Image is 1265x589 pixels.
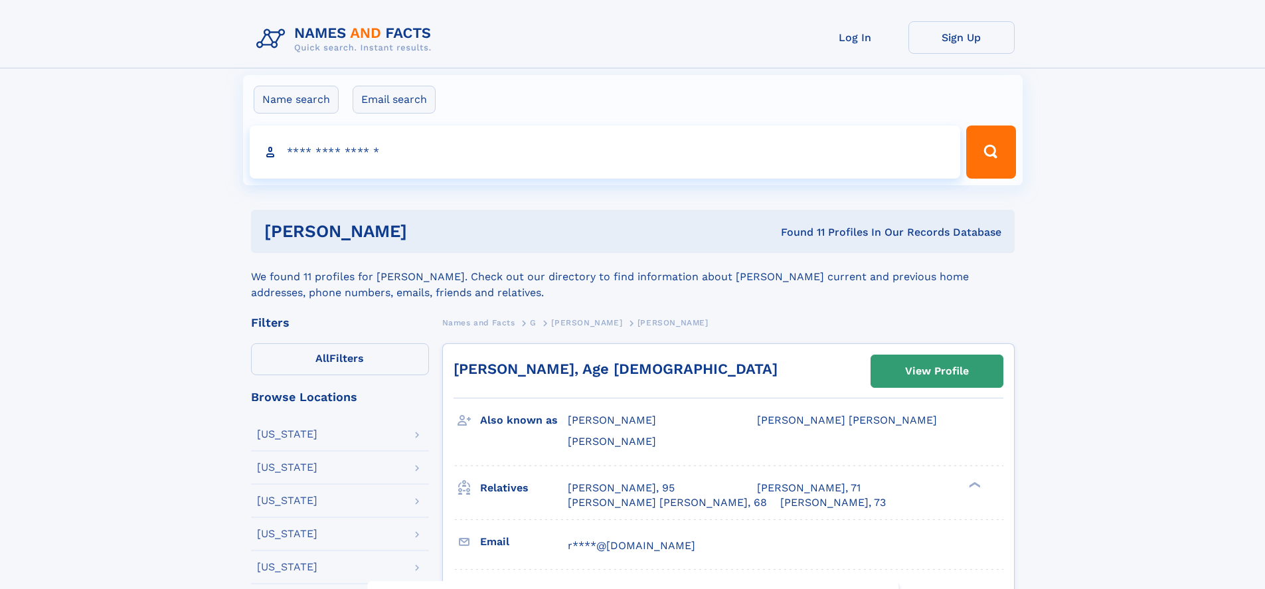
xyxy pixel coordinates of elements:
div: View Profile [905,356,969,386]
a: [PERSON_NAME], Age [DEMOGRAPHIC_DATA] [454,361,778,377]
label: Email search [353,86,436,114]
a: [PERSON_NAME], 71 [757,481,861,495]
a: [PERSON_NAME], 73 [780,495,886,510]
div: ❯ [966,480,981,489]
span: [PERSON_NAME] [568,414,656,426]
a: [PERSON_NAME] [PERSON_NAME], 68 [568,495,767,510]
span: [PERSON_NAME] [568,435,656,448]
div: We found 11 profiles for [PERSON_NAME]. Check out our directory to find information about [PERSON... [251,253,1015,301]
div: [US_STATE] [257,429,317,440]
h3: Also known as [480,409,568,432]
input: search input [250,126,961,179]
div: Browse Locations [251,391,429,403]
a: Log In [802,21,908,54]
a: Names and Facts [442,314,515,331]
div: [US_STATE] [257,562,317,572]
span: G [530,318,537,327]
a: [PERSON_NAME] [551,314,622,331]
div: Found 11 Profiles In Our Records Database [594,225,1001,240]
img: Logo Names and Facts [251,21,442,57]
button: Search Button [966,126,1015,179]
div: [US_STATE] [257,462,317,473]
span: [PERSON_NAME] [551,318,622,327]
div: [US_STATE] [257,529,317,539]
span: All [315,352,329,365]
span: [PERSON_NAME] [PERSON_NAME] [757,414,937,426]
h3: Email [480,531,568,553]
a: G [530,314,537,331]
a: Sign Up [908,21,1015,54]
div: Filters [251,317,429,329]
div: [US_STATE] [257,495,317,506]
h1: [PERSON_NAME] [264,223,594,240]
label: Name search [254,86,339,114]
h3: Relatives [480,477,568,499]
a: View Profile [871,355,1003,387]
label: Filters [251,343,429,375]
span: [PERSON_NAME] [637,318,709,327]
a: [PERSON_NAME], 95 [568,481,675,495]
